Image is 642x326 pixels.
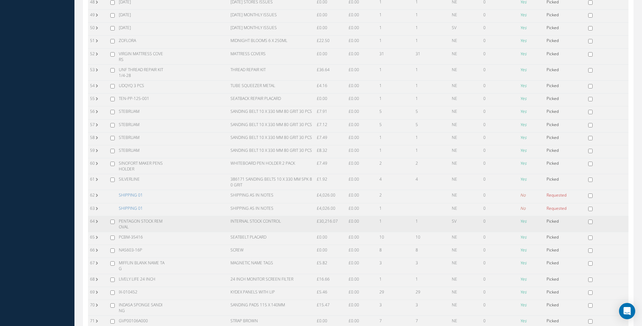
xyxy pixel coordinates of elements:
td: 0 [481,274,518,287]
td: NE [450,190,481,203]
td: INDASA SPONGE SANDING [117,300,167,315]
td: 1 [414,94,449,106]
span: Picked [547,135,559,140]
label: 61 [90,176,96,182]
i: No [520,192,526,198]
td: 2 [377,190,414,203]
td: 0 [481,81,518,94]
td: 0 [481,94,518,106]
label: 71 [90,318,96,324]
span: Picked [547,108,559,114]
td: STEBRUAM [117,132,167,145]
td: £0.00 [347,216,377,232]
label: 50 [90,25,96,30]
td: SV [450,23,481,36]
td: STEBRUAM [117,106,167,119]
td: £0.00 [347,36,377,48]
i: Yes [520,234,527,240]
td: £0.00 [347,119,377,132]
td: NE [450,274,481,287]
td: 31 [377,48,414,64]
a: SHIPPING 01 [119,205,143,211]
td: 0 [481,232,518,245]
label: 49 [90,12,96,18]
td: 24 INCH MONITOR SCREEN FILTER [228,274,315,287]
i: Yes [520,147,527,153]
td: 1 [414,274,449,287]
label: 52 [90,51,96,57]
td: 4 [414,174,449,190]
td: 10 [377,232,414,245]
td: £7.49 [315,158,347,174]
td: NE [450,174,481,190]
td: 0 [481,245,518,258]
td: NE [450,81,481,94]
td: SANDING BELT 10 X 330 MM 80 GRIT 30 PCS [228,106,315,119]
a: SHIPPING 01 [119,192,143,198]
td: 0 [481,145,518,158]
td: £0.00 [347,23,377,36]
td: 1 [414,145,449,158]
td: 3 [377,300,414,315]
td: TEN-PP-125-001 [117,94,167,106]
td: 8 [377,245,414,258]
td: LIVELY LIFE 24 INCH [117,274,167,287]
td: UNF THREAD REPAIR KIT 1/4-28 [117,64,167,80]
span: Picked [547,218,559,224]
td: 5 [377,119,414,132]
td: SEATBACK REPAIR PLACARD [228,94,315,106]
td: 5 [414,106,449,119]
td: 386171 SANDING BELTS 10 X 330 MM 5PK 80 GRIT [228,174,315,190]
span: Picked [547,51,559,57]
td: £0.00 [347,145,377,158]
td: £0.00 [347,300,377,315]
td: STEBRUAM [117,119,167,132]
td: 0 [481,158,518,174]
i: Yes [520,218,527,224]
td: 1 [377,145,414,158]
i: Yes [520,260,527,266]
td: £4,026.00 [315,190,347,203]
td: 1 [414,216,449,232]
td: KYDEX PANELS WITH LIP [228,287,315,300]
td: SCREW [228,245,315,258]
span: Picked [547,318,559,324]
label: 56 [90,108,96,114]
label: 55 [90,96,96,101]
label: 53 [90,67,96,73]
td: NE [450,258,481,274]
td: £5.82 [315,258,347,274]
td: 10 [414,232,449,245]
td: 1 [377,132,414,145]
label: 68 [90,276,96,282]
td: £4.16 [315,81,347,94]
i: Yes [520,176,527,182]
td: NE [450,94,481,106]
label: 51 [90,38,96,43]
label: 57 [90,122,96,127]
td: 0 [481,132,518,145]
span: Picked [547,67,559,73]
td: 1 [377,94,414,106]
td: £0.00 [347,94,377,106]
div: Open Intercom Messenger [619,303,635,319]
td: 0 [481,174,518,190]
label: 59 [90,147,96,153]
i: Yes [520,38,527,43]
td: ZOFLORA [117,36,167,48]
td: NE [450,232,481,245]
td: STEBRUAM [117,145,167,158]
td: SHIPPING AS IN NOTES [228,203,315,216]
td: NE [450,36,481,48]
td: 0 [481,300,518,315]
td: £0.00 [347,274,377,287]
td: NE [450,64,481,80]
td: SANDING BELT 10 X 330 MM 80 GRIT 30 PCS [228,132,315,145]
span: Picked [547,38,559,43]
td: MIDNIGHT BLOOMS 6 X 250ML [228,36,315,48]
span: Picked [547,147,559,153]
i: Yes [520,289,527,295]
td: 1 [377,216,414,232]
td: MIFFLIN BLANK NAME TAG [117,258,167,274]
td: £0.00 [315,10,347,23]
